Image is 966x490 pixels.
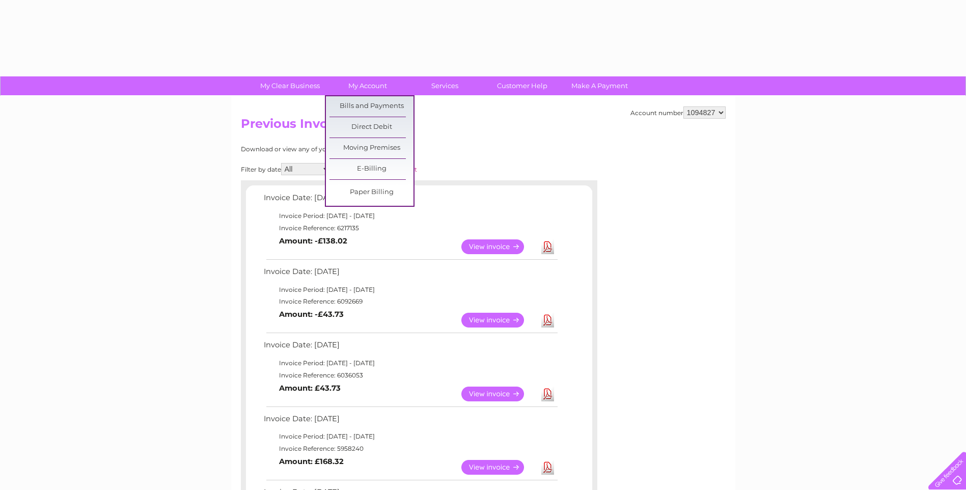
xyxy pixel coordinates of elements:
[248,76,332,95] a: My Clear Business
[261,191,559,210] td: Invoice Date: [DATE]
[329,96,413,117] a: Bills and Payments
[541,460,554,475] a: Download
[541,387,554,401] a: Download
[261,295,559,308] td: Invoice Reference: 6092669
[480,76,564,95] a: Customer Help
[541,239,554,254] a: Download
[461,239,536,254] a: View
[261,210,559,222] td: Invoice Period: [DATE] - [DATE]
[261,357,559,369] td: Invoice Period: [DATE] - [DATE]
[279,457,344,466] b: Amount: £168.32
[261,338,559,357] td: Invoice Date: [DATE]
[279,384,341,393] b: Amount: £43.73
[461,387,536,401] a: View
[261,222,559,234] td: Invoice Reference: 6217135
[261,284,559,296] td: Invoice Period: [DATE] - [DATE]
[558,76,642,95] a: Make A Payment
[261,443,559,455] td: Invoice Reference: 5958240
[329,182,413,203] a: Paper Billing
[329,138,413,158] a: Moving Premises
[329,159,413,179] a: E-Billing
[403,76,487,95] a: Services
[261,412,559,431] td: Invoice Date: [DATE]
[261,430,559,443] td: Invoice Period: [DATE] - [DATE]
[241,117,726,136] h2: Previous Invoices
[241,146,508,153] div: Download or view any of your previous invoices below.
[261,369,559,382] td: Invoice Reference: 6036053
[329,117,413,138] a: Direct Debit
[630,106,726,119] div: Account number
[279,310,344,319] b: Amount: -£43.73
[325,76,409,95] a: My Account
[461,460,536,475] a: View
[279,236,347,246] b: Amount: -£138.02
[261,265,559,284] td: Invoice Date: [DATE]
[241,163,508,175] div: Filter by date
[541,313,554,328] a: Download
[461,313,536,328] a: View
